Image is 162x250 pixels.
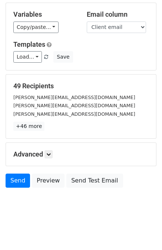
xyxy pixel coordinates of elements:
small: [PERSON_NAME][EMAIL_ADDRESS][DOMAIN_NAME] [13,95,135,100]
a: Copy/paste... [13,22,59,33]
button: Save [53,51,73,63]
a: Load... [13,51,42,63]
h5: Email column [87,10,149,19]
a: Templates [13,40,45,48]
iframe: Chat Widget [125,214,162,250]
h5: Advanced [13,150,149,158]
h5: 49 Recipients [13,82,149,90]
h5: Variables [13,10,76,19]
a: Send [6,174,30,188]
a: Preview [32,174,65,188]
small: [PERSON_NAME][EMAIL_ADDRESS][DOMAIN_NAME] [13,111,135,117]
small: [PERSON_NAME][EMAIL_ADDRESS][DOMAIN_NAME] [13,103,135,108]
a: +46 more [13,122,44,131]
a: Send Test Email [66,174,123,188]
